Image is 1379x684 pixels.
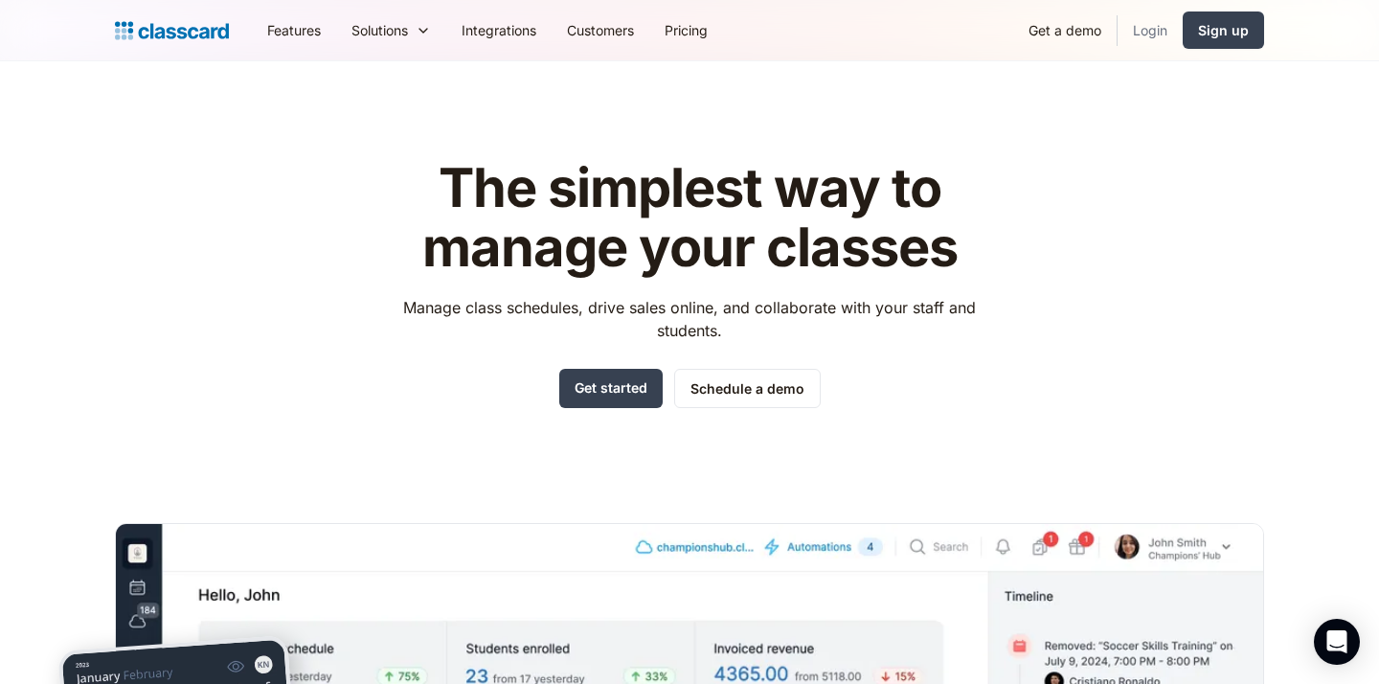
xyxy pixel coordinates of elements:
[386,159,994,277] h1: The simplest way to manage your classes
[552,9,649,52] a: Customers
[649,9,723,52] a: Pricing
[1314,619,1360,665] div: Open Intercom Messenger
[386,296,994,342] p: Manage class schedules, drive sales online, and collaborate with your staff and students.
[336,9,446,52] div: Solutions
[115,17,229,44] a: home
[1198,20,1249,40] div: Sign up
[1013,9,1117,52] a: Get a demo
[446,9,552,52] a: Integrations
[351,20,408,40] div: Solutions
[1183,11,1264,49] a: Sign up
[559,369,663,408] a: Get started
[252,9,336,52] a: Features
[1118,9,1183,52] a: Login
[674,369,821,408] a: Schedule a demo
